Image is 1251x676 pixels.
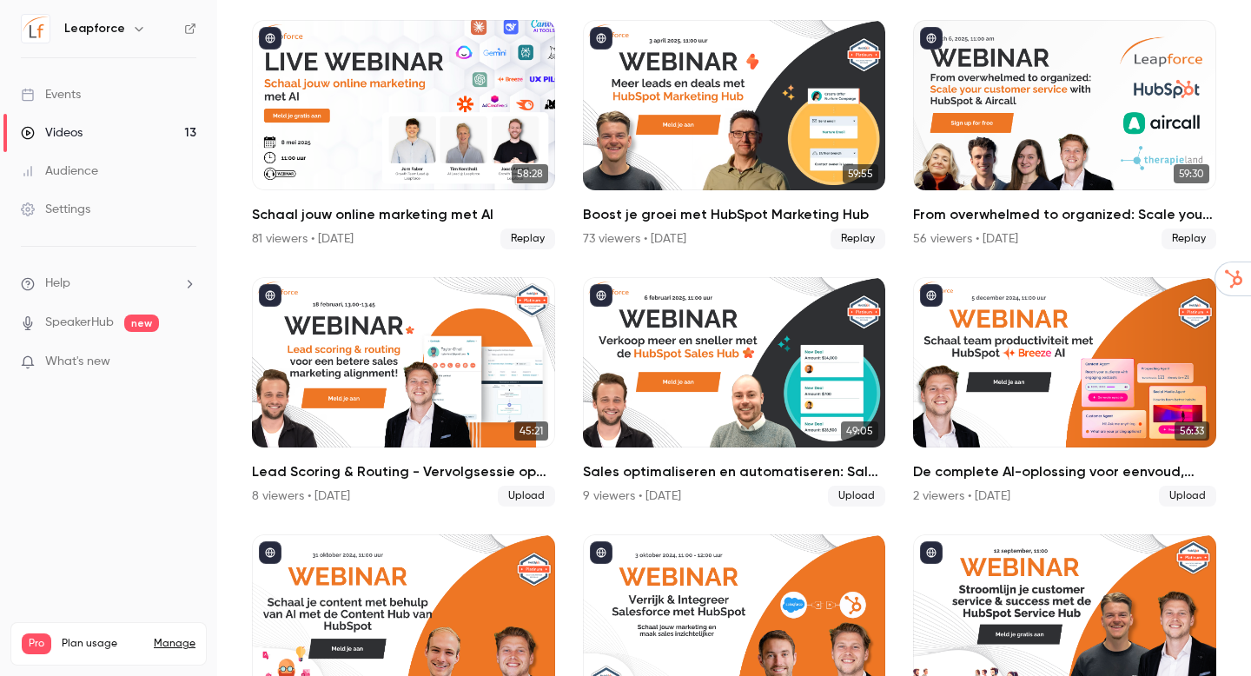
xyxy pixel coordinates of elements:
button: published [920,541,943,564]
span: Plan usage [62,637,143,651]
a: 45:21Lead Scoring & Routing - Vervolgsessie op Sales Hub Webinar8 viewers • [DATE]Upload [252,277,555,507]
li: De complete AI-oplossing voor eenvoud, snelheid en eenheid: Breeze AI [913,277,1216,507]
span: Upload [828,486,885,507]
a: 56:33De complete AI-oplossing voor eenvoud, snelheid en eenheid: Breeze AI2 viewers • [DATE]Upload [913,277,1216,507]
a: Manage [154,637,195,651]
span: Upload [498,486,555,507]
h2: De complete AI-oplossing voor eenvoud, snelheid en eenheid: Breeze AI [913,461,1216,482]
div: Audience [21,162,98,180]
img: Leapforce [22,15,50,43]
iframe: Noticeable Trigger [175,355,196,370]
a: 59:30From overwhelmed to organized: Scale your customer service with HubSpot and Aircall56 viewer... [913,20,1216,249]
span: Replay [831,229,885,249]
span: What's new [45,353,110,371]
li: Schaal jouw online marketing met AI [252,20,555,249]
span: Replay [500,229,555,249]
h6: Leapforce [64,20,125,37]
button: published [259,284,281,307]
div: 9 viewers • [DATE] [583,487,681,505]
span: 45:21 [514,421,548,441]
li: Boost je groei met HubSpot Marketing Hub [583,20,886,249]
div: 81 viewers • [DATE] [252,230,354,248]
li: help-dropdown-opener [21,275,196,293]
div: 2 viewers • [DATE] [913,487,1010,505]
a: 58:28Schaal jouw online marketing met AI81 viewers • [DATE]Replay [252,20,555,249]
a: 59:55Boost je groei met HubSpot Marketing Hub73 viewers • [DATE]Replay [583,20,886,249]
div: Events [21,86,81,103]
button: published [590,541,612,564]
span: 59:30 [1174,164,1209,183]
a: 49:05Sales optimaliseren en automatiseren: Sales Hub van HubSpot9 viewers • [DATE]Upload [583,277,886,507]
span: Replay [1162,229,1216,249]
span: 56:33 [1175,421,1209,441]
button: published [259,541,281,564]
h2: Lead Scoring & Routing - Vervolgsessie op Sales Hub Webinar [252,461,555,482]
div: 56 viewers • [DATE] [913,230,1018,248]
button: published [259,27,281,50]
h2: Schaal jouw online marketing met AI [252,204,555,225]
button: published [920,284,943,307]
li: Sales optimaliseren en automatiseren: Sales Hub van HubSpot [583,277,886,507]
h2: Sales optimaliseren en automatiseren: Sales Hub van HubSpot [583,461,886,482]
span: Upload [1159,486,1216,507]
div: 8 viewers • [DATE] [252,487,350,505]
button: published [590,284,612,307]
li: Lead Scoring & Routing - Vervolgsessie op Sales Hub Webinar [252,277,555,507]
span: 59:55 [843,164,878,183]
button: published [590,27,612,50]
h2: From overwhelmed to organized: Scale your customer service with HubSpot and Aircall [913,204,1216,225]
span: Pro [22,633,51,654]
h2: Boost je groei met HubSpot Marketing Hub [583,204,886,225]
span: Help [45,275,70,293]
div: 73 viewers • [DATE] [583,230,686,248]
li: From overwhelmed to organized: Scale your customer service with HubSpot and Aircall [913,20,1216,249]
span: new [124,315,159,332]
button: published [920,27,943,50]
span: 58:28 [512,164,548,183]
span: 49:05 [841,421,878,441]
div: Settings [21,201,90,218]
div: Videos [21,124,83,142]
a: SpeakerHub [45,314,114,332]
